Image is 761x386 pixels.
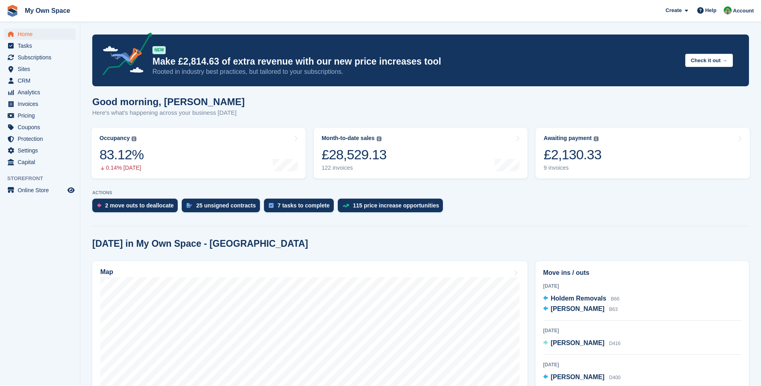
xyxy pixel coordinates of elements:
[343,204,349,207] img: price_increase_opportunities-93ffe204e8149a01c8c9dc8f82e8f89637d9d84a8eef4429ea346261dce0b2c0.svg
[18,145,66,156] span: Settings
[4,156,76,168] a: menu
[609,375,621,380] span: D400
[4,122,76,133] a: menu
[594,136,599,141] img: icon-info-grey-7440780725fd019a000dd9b08b2336e03edf1995a4989e88bcd33f0948082b44.svg
[353,202,439,209] div: 115 price increase opportunities
[97,203,101,208] img: move_outs_to_deallocate_icon-f764333ba52eb49d3ac5e1228854f67142a1ed5810a6f6cc68b1a99e826820c5.svg
[6,5,18,17] img: stora-icon-8386f47178a22dfd0bd8f6a31ec36ba5ce8667c1dd55bd0f319d3a0aa187defe.svg
[543,268,741,278] h2: Move ins / outs
[551,374,605,380] span: [PERSON_NAME]
[536,128,750,179] a: Awaiting payment £2,130.33 9 invoices
[92,108,245,118] p: Here's what's happening across your business [DATE]
[377,136,382,141] img: icon-info-grey-7440780725fd019a000dd9b08b2336e03edf1995a4989e88bcd33f0948082b44.svg
[99,146,144,163] div: 83.12%
[543,304,618,315] a: [PERSON_NAME] B63
[96,33,152,78] img: price-adjustments-announcement-icon-8257ccfd72463d97f412b2fc003d46551f7dbcb40ab6d574587a9cd5c0d94...
[4,75,76,86] a: menu
[609,307,617,312] span: B63
[338,199,447,216] a: 115 price increase opportunities
[92,190,749,195] p: ACTIONS
[18,122,66,133] span: Coupons
[544,146,601,163] div: £2,130.33
[152,67,679,76] p: Rooted in industry best practices, but tailored to your subscriptions.
[66,185,76,195] a: Preview store
[18,133,66,144] span: Protection
[543,338,621,349] a: [PERSON_NAME] D416
[278,202,330,209] div: 7 tasks to complete
[182,199,264,216] a: 25 unsigned contracts
[18,75,66,86] span: CRM
[105,202,174,209] div: 2 move outs to deallocate
[724,6,732,14] img: Paula Harris
[733,7,754,15] span: Account
[544,165,601,171] div: 9 invoices
[99,135,130,142] div: Occupancy
[4,40,76,51] a: menu
[543,372,621,383] a: [PERSON_NAME] D400
[4,185,76,196] a: menu
[264,199,338,216] a: 7 tasks to complete
[152,56,679,67] p: Make £2,814.63 of extra revenue with our new price increases tool
[92,199,182,216] a: 2 move outs to deallocate
[4,28,76,40] a: menu
[18,52,66,63] span: Subscriptions
[322,165,387,171] div: 122 invoices
[314,128,528,179] a: Month-to-date sales £28,529.13 122 invoices
[18,28,66,40] span: Home
[18,156,66,168] span: Capital
[543,282,741,290] div: [DATE]
[4,145,76,156] a: menu
[551,295,607,302] span: Holdem Removals
[91,128,306,179] a: Occupancy 83.12% 0.14% [DATE]
[187,203,192,208] img: contract_signature_icon-13c848040528278c33f63329250d36e43548de30e8caae1d1a13099fd9432cc5.svg
[551,339,605,346] span: [PERSON_NAME]
[92,238,308,249] h2: [DATE] in My Own Space - [GEOGRAPHIC_DATA]
[544,135,592,142] div: Awaiting payment
[4,87,76,98] a: menu
[322,146,387,163] div: £28,529.13
[609,341,621,346] span: D416
[705,6,716,14] span: Help
[666,6,682,14] span: Create
[22,4,73,17] a: My Own Space
[4,98,76,110] a: menu
[4,133,76,144] a: menu
[152,46,166,54] div: NEW
[551,305,605,312] span: [PERSON_NAME]
[685,54,733,67] button: Check it out →
[543,361,741,368] div: [DATE]
[196,202,256,209] div: 25 unsigned contracts
[18,98,66,110] span: Invoices
[18,40,66,51] span: Tasks
[4,110,76,121] a: menu
[100,268,113,276] h2: Map
[611,296,619,302] span: B66
[4,63,76,75] a: menu
[543,294,620,304] a: Holdem Removals B66
[322,135,375,142] div: Month-to-date sales
[543,327,741,334] div: [DATE]
[99,165,144,171] div: 0.14% [DATE]
[18,110,66,121] span: Pricing
[18,87,66,98] span: Analytics
[132,136,136,141] img: icon-info-grey-7440780725fd019a000dd9b08b2336e03edf1995a4989e88bcd33f0948082b44.svg
[4,52,76,63] a: menu
[92,96,245,107] h1: Good morning, [PERSON_NAME]
[18,185,66,196] span: Online Store
[269,203,274,208] img: task-75834270c22a3079a89374b754ae025e5fb1db73e45f91037f5363f120a921f8.svg
[18,63,66,75] span: Sites
[7,175,80,183] span: Storefront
